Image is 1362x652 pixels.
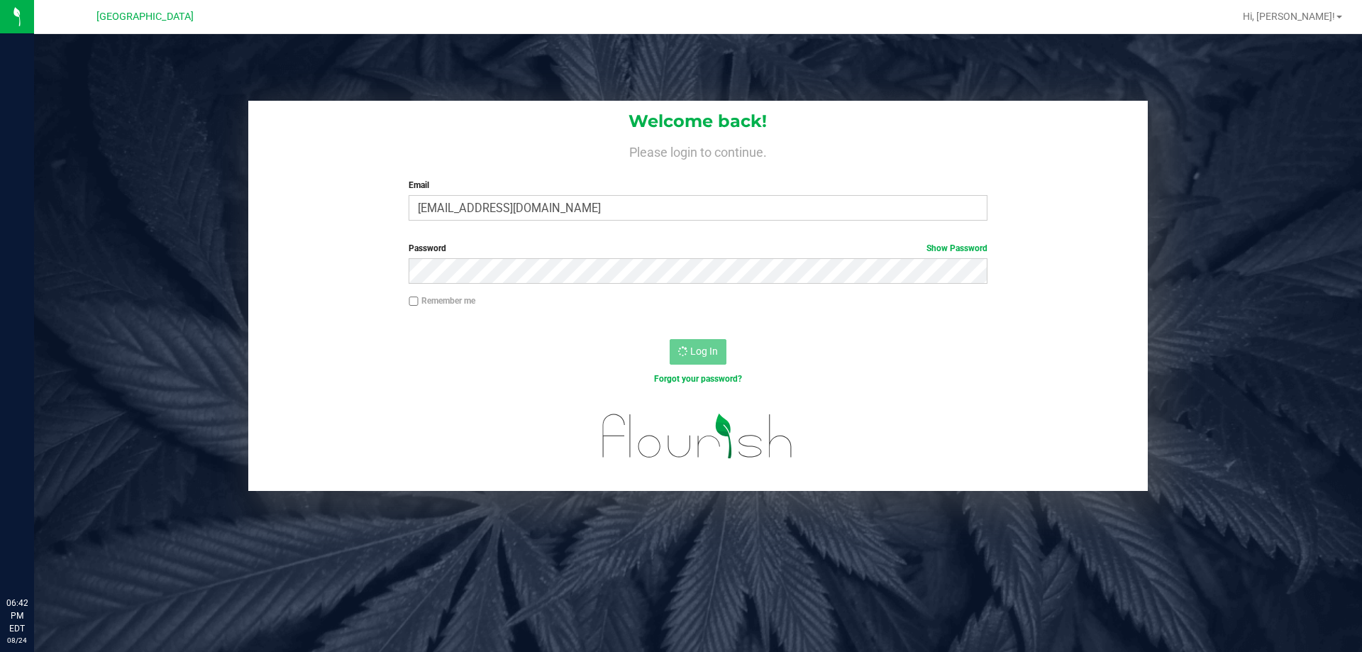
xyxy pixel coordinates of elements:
[248,142,1148,159] h4: Please login to continue.
[409,297,419,306] input: Remember me
[409,243,446,253] span: Password
[585,400,810,473] img: flourish_logo.svg
[1243,11,1335,22] span: Hi, [PERSON_NAME]!
[654,374,742,384] a: Forgot your password?
[248,112,1148,131] h1: Welcome back!
[690,346,718,357] span: Log In
[670,339,726,365] button: Log In
[926,243,987,253] a: Show Password
[409,179,987,192] label: Email
[6,597,28,635] p: 06:42 PM EDT
[96,11,194,23] span: [GEOGRAPHIC_DATA]
[6,635,28,646] p: 08/24
[409,294,475,307] label: Remember me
